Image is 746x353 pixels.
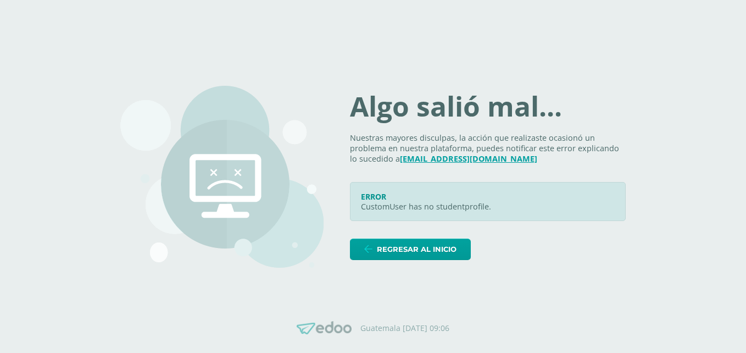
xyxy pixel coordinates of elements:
[400,153,537,164] a: [EMAIL_ADDRESS][DOMAIN_NAME]
[350,93,626,120] h1: Algo salió mal...
[350,133,626,164] p: Nuestras mayores disculpas, la acción que realizaste ocasionó un problema en nuestra plataforma, ...
[360,323,449,333] p: Guatemala [DATE] 09:06
[377,239,456,260] span: Regresar al inicio
[297,321,352,335] img: Edoo
[120,86,324,268] img: 500.png
[361,191,386,202] span: ERROR
[350,239,471,260] a: Regresar al inicio
[361,202,615,212] p: CustomUser has no studentprofile.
